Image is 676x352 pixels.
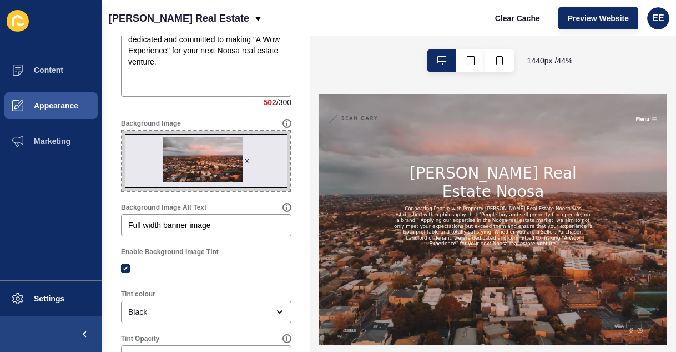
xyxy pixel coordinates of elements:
[121,247,219,256] label: Enable Background Image Tint
[121,290,155,299] label: Tint colour
[276,97,279,108] span: /
[652,13,664,24] span: EE
[121,334,159,343] label: Tint Opacity
[168,257,631,350] h2: Connecting People with Property [PERSON_NAME] Real Estate Noosa was established with a philosophy...
[263,97,276,108] span: 502
[486,7,549,29] button: Clear Cache
[121,119,181,128] label: Background Image
[121,301,291,323] div: open menu
[121,203,206,212] label: Background Image Alt Text
[279,97,291,108] span: 300
[109,4,249,32] p: [PERSON_NAME] Real Estate
[568,13,629,24] span: Preview Website
[22,36,133,80] img: Company logo
[527,55,573,66] span: 1440 px / 44 %
[495,13,540,24] span: Clear Cache
[168,160,631,246] h1: [PERSON_NAME] Real Estate Noosa
[558,7,638,29] button: Preview Website
[245,155,249,166] div: x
